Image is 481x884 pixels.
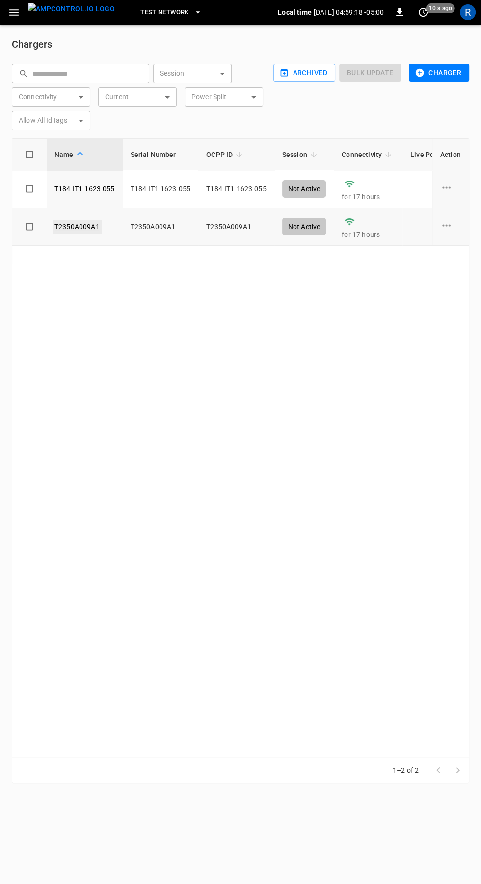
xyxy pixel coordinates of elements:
[440,219,461,234] div: charge point options
[410,149,458,160] span: Live Power
[123,208,199,246] td: T2350A009A1
[342,192,395,202] p: for 17 hours
[28,3,115,15] img: ampcontrol.io logo
[342,149,395,160] span: Connectivity
[440,182,461,196] div: charge point options
[206,149,245,160] span: OCPP ID
[53,220,102,234] a: T2350A009A1
[136,3,205,22] button: Test Network
[432,139,469,170] th: Action
[402,208,466,246] td: -
[393,765,419,775] p: 1–2 of 2
[123,139,199,170] th: Serial Number
[426,3,455,13] span: 10 s ago
[12,36,469,52] h6: Chargers
[409,64,469,82] button: Charger
[402,170,466,208] td: -
[54,149,86,160] span: Name
[415,4,431,20] button: set refresh interval
[342,230,395,239] p: for 17 hours
[54,184,115,194] a: T184-IT1-1623-055
[282,149,320,160] span: Session
[314,7,384,17] p: [DATE] 04:59:18 -05:00
[278,7,312,17] p: Local time
[273,64,335,82] button: Archived
[282,218,326,235] div: Not Active
[123,170,199,208] td: T184-IT1-1623-055
[140,7,188,18] span: Test Network
[460,4,476,20] div: profile-icon
[198,208,274,246] td: T2350A009A1
[198,170,274,208] td: T184-IT1-1623-055
[282,180,326,198] div: Not Active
